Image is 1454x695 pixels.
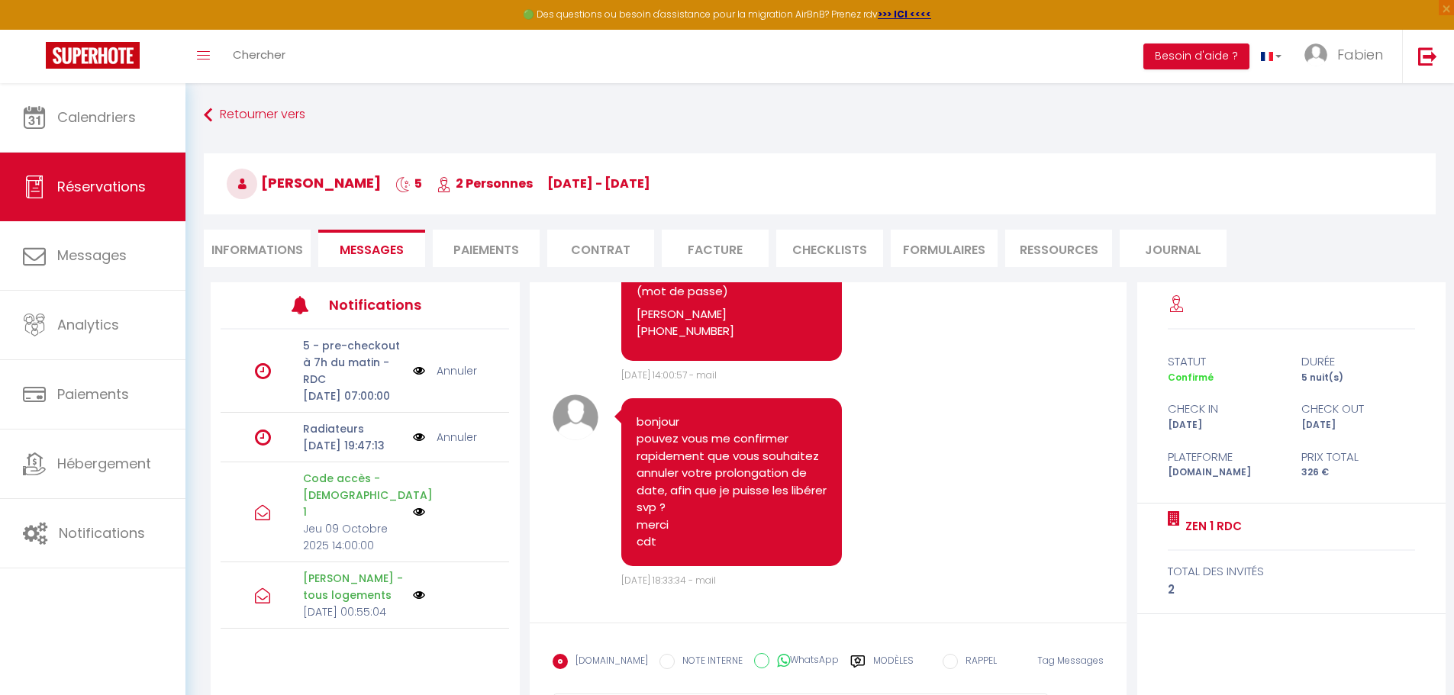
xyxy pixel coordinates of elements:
[553,394,598,440] img: avatar.png
[433,230,540,267] li: Paiements
[57,177,146,196] span: Réservations
[873,654,914,681] label: Modèles
[46,42,140,69] img: Super Booking
[621,574,716,587] span: [DATE] 18:33:34 - mail
[329,288,450,322] h3: Notifications
[413,429,425,446] img: NO IMAGE
[1037,654,1104,667] span: Tag Messages
[303,520,403,554] p: Jeu 09 Octobre 2025 14:00:00
[437,429,477,446] a: Annuler
[395,175,422,192] span: 5
[303,420,403,437] p: Radiateurs
[57,315,119,334] span: Analytics
[958,654,997,671] label: RAPPEL
[1337,45,1383,64] span: Fabien
[303,570,403,603] p: [PERSON_NAME] - tous logements
[340,241,404,259] span: Messages
[1120,230,1227,267] li: Journal
[1158,465,1291,480] div: [DOMAIN_NAME]
[227,173,381,192] span: [PERSON_NAME]
[878,8,931,21] a: >>> ICI <<<<
[776,230,883,267] li: CHECKLISTS
[568,654,648,671] label: [DOMAIN_NAME]
[221,30,297,83] a: Chercher
[1143,43,1249,69] button: Besoin d'aide ?
[1291,352,1425,371] div: durée
[204,230,311,267] li: Informations
[1168,371,1214,384] span: Confirmé
[303,388,403,404] p: [DATE] 07:00:00
[303,603,403,620] p: [DATE] 00:55:04
[637,266,663,282] u: Wifi :
[1158,418,1291,433] div: [DATE]
[1291,418,1425,433] div: [DATE]
[437,175,533,192] span: 2 Personnes
[621,368,717,381] span: [DATE] 14:00:57 - mail
[769,653,839,670] label: WhatsApp
[1158,400,1291,418] div: check in
[413,362,425,379] img: NO IMAGE
[1005,230,1112,267] li: Ressources
[637,266,827,301] p: Nova10 (réseau)/nova101* (mot de passe)
[547,230,654,267] li: Contrat
[1291,448,1425,466] div: Prix total
[1293,30,1402,83] a: ... Fabien
[1158,352,1291,371] div: statut
[662,230,769,267] li: Facture
[57,454,151,473] span: Hébergement
[233,47,285,63] span: Chercher
[1291,465,1425,480] div: 326 €
[303,337,403,388] p: 5 - pre-checkout à 7h du matin - RDC
[1291,400,1425,418] div: check out
[1180,517,1242,536] a: Zen 1 RDC
[547,175,650,192] span: [DATE] - [DATE]
[1418,47,1437,66] img: logout
[637,413,827,551] pre: bonjour pouvez vous me confirmer rapidement que vous souhaitez annuler votre prolongation de date...
[1304,43,1327,66] img: ...
[1168,562,1415,581] div: total des invités
[675,654,743,671] label: NOTE INTERNE
[1291,371,1425,385] div: 5 nuit(s)
[637,306,827,340] p: [PERSON_NAME] [PHONE_NUMBER]
[413,506,425,518] img: NO IMAGE
[437,362,477,379] a: Annuler
[1158,448,1291,466] div: Plateforme
[59,523,145,542] span: Notifications
[303,470,403,520] p: Code accès - [DEMOGRAPHIC_DATA] 1
[204,101,1436,129] a: Retourner vers
[1168,581,1415,599] div: 2
[57,385,129,404] span: Paiements
[303,437,403,454] p: [DATE] 19:47:13
[413,589,425,601] img: NO IMAGE
[57,246,127,265] span: Messages
[891,230,998,267] li: FORMULAIRES
[57,108,136,127] span: Calendriers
